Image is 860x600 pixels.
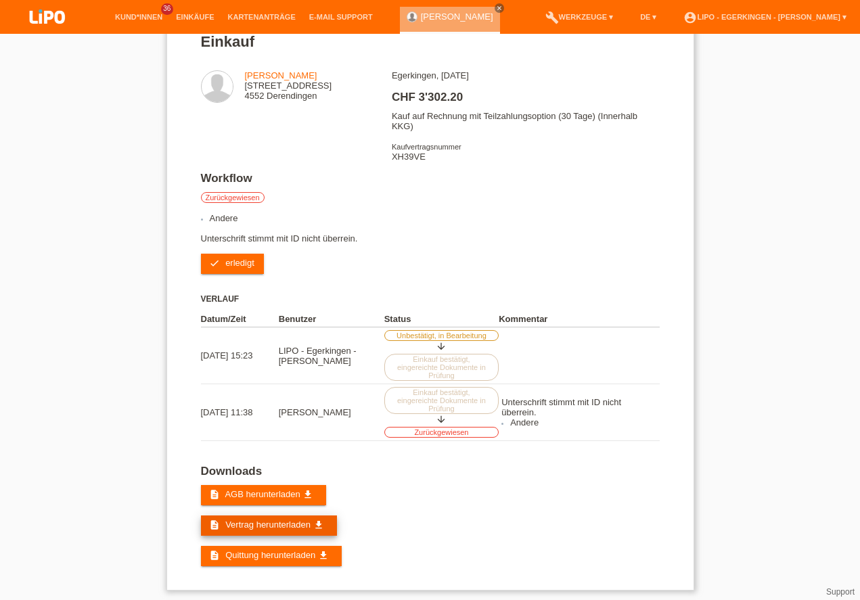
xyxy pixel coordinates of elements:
[279,384,384,441] td: [PERSON_NAME]
[384,311,499,327] th: Status
[201,515,337,536] a: description Vertrag herunterladen get_app
[201,546,342,566] a: description Quittung herunterladen get_app
[421,11,493,22] a: [PERSON_NAME]
[169,13,221,21] a: Einkäufe
[392,143,461,151] span: Kaufvertragsnummer
[201,311,279,327] th: Datum/Zeit
[302,13,380,21] a: E-Mail Support
[201,465,660,485] h2: Downloads
[510,417,656,428] li: Andere
[677,13,853,21] a: account_circleLIPO - Egerkingen - [PERSON_NAME] ▾
[384,387,499,414] label: Einkauf bestätigt, eingereichte Dokumente in Prüfung
[633,13,663,21] a: DE ▾
[201,213,660,441] div: Unterschrift stimmt mit ID nicht überrein.
[545,11,559,24] i: build
[384,427,499,438] label: Zurückgewiesen
[539,13,620,21] a: buildWerkzeuge ▾
[225,550,315,560] span: Quittung herunterladen
[496,5,503,11] i: close
[302,489,313,500] i: get_app
[384,330,499,341] label: Unbestätigt, in Bearbeitung
[201,172,660,192] h2: Workflow
[201,33,660,50] h1: Einkauf
[436,341,447,352] i: arrow_downward
[108,13,169,21] a: Kund*innen
[161,3,173,15] span: 36
[225,489,300,499] span: AGB herunterladen
[201,384,279,441] td: [DATE] 11:38
[245,70,317,80] a: [PERSON_NAME]
[209,520,220,530] i: description
[201,294,660,304] h3: Verlauf
[209,258,220,269] i: check
[826,587,855,597] a: Support
[499,311,659,327] th: Kommentar
[499,384,659,441] td: Unterschrift stimmt mit ID nicht überrein.
[279,327,384,384] td: LIPO - Egerkingen - [PERSON_NAME]
[392,91,659,111] h2: CHF 3'302.20
[313,520,324,530] i: get_app
[225,258,254,268] span: erledigt
[209,489,220,500] i: description
[201,192,265,203] label: Zurückgewiesen
[495,3,504,13] a: close
[683,11,697,24] i: account_circle
[14,28,81,38] a: LIPO pay
[201,327,279,384] td: [DATE] 15:23
[245,70,332,101] div: [STREET_ADDRESS] 4552 Derendingen
[225,520,311,530] span: Vertrag herunterladen
[201,485,327,505] a: description AGB herunterladen get_app
[392,70,659,172] div: Egerkingen, [DATE] Kauf auf Rechnung mit Teilzahlungsoption (30 Tage) (Innerhalb KKG) XH39VE
[384,354,499,381] label: Einkauf bestätigt, eingereichte Dokumente in Prüfung
[201,254,264,274] a: check erledigt
[279,311,384,327] th: Benutzer
[209,550,220,561] i: description
[221,13,302,21] a: Kartenanträge
[210,213,660,223] li: Andere
[436,414,447,425] i: arrow_downward
[318,550,329,561] i: get_app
